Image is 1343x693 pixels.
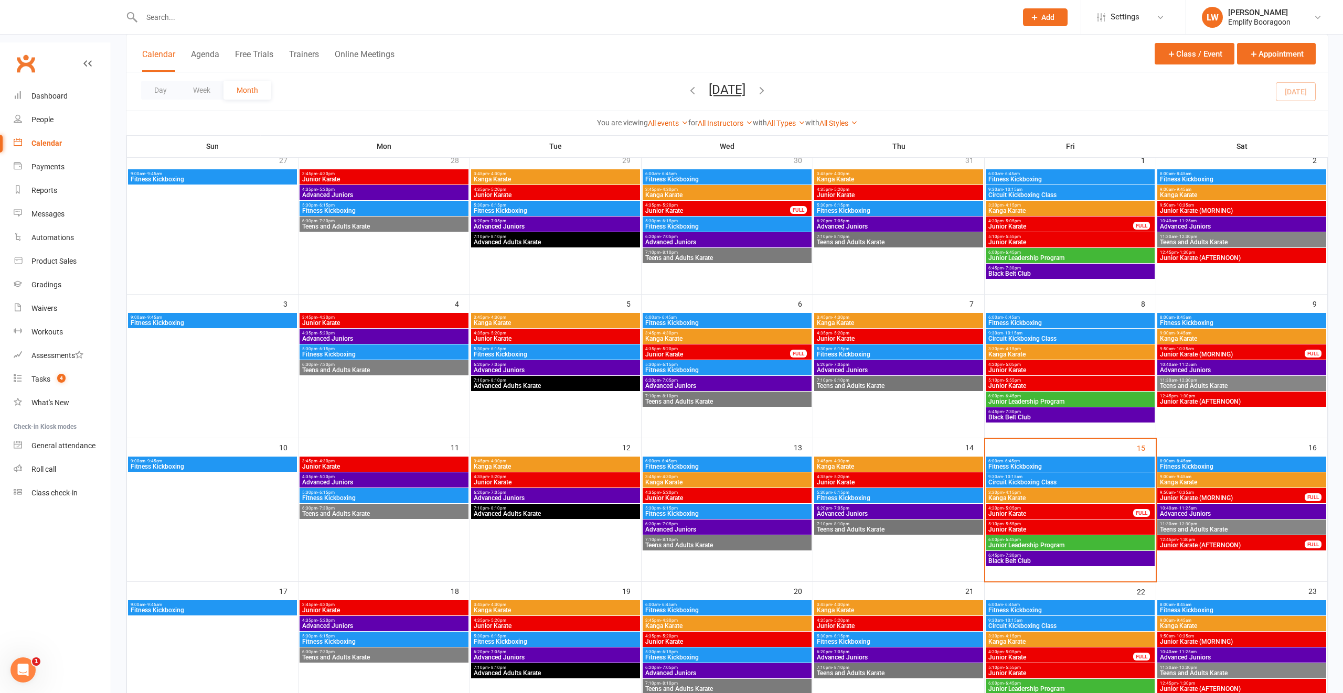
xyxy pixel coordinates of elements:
[816,223,981,230] span: Advanced Juniors
[31,139,62,147] div: Calendar
[1177,378,1197,383] span: - 12:30pm
[1308,438,1327,456] div: 16
[1159,171,1324,176] span: 8:00am
[816,176,981,182] span: Kanga Karate
[645,335,809,342] span: Kanga Karate
[1141,295,1156,312] div: 8
[832,346,849,351] span: - 6:15pm
[14,155,111,179] a: Payments
[813,135,985,157] th: Thu
[1177,219,1197,223] span: - 11:25am
[1159,398,1324,405] span: Junior Karate (AFTERNOON)
[645,255,809,261] span: Teens and Adults Karate
[645,171,809,176] span: 6:00am
[1004,362,1021,367] span: - 5:05pm
[645,223,809,230] span: Fitness Kickboxing
[14,273,111,297] a: Gradings
[660,315,677,320] span: - 6:45am
[645,320,809,326] span: Fitness Kickboxing
[14,391,111,415] a: What's New
[988,187,1153,192] span: 9:30am
[191,49,219,72] button: Agenda
[832,378,849,383] span: - 8:10pm
[1003,331,1022,335] span: - 10:15am
[1159,367,1324,373] span: Advanced Juniors
[988,270,1153,277] span: Black Belt Club
[645,346,791,351] span: 4:35pm
[235,49,273,72] button: Free Trials
[816,203,981,208] span: 5:30pm
[455,295,470,312] div: 4
[31,92,68,100] div: Dashboard
[279,438,298,456] div: 10
[816,346,981,351] span: 5:30pm
[988,315,1153,320] span: 6:00am
[302,315,466,320] span: 3:45pm
[645,331,809,335] span: 3:45pm
[988,208,1153,214] span: Kanga Karate
[31,375,50,383] div: Tasks
[1159,331,1324,335] span: 9:00am
[660,331,678,335] span: - 4:30pm
[180,81,223,100] button: Week
[317,187,335,192] span: - 5:20pm
[1313,151,1327,168] div: 2
[645,315,809,320] span: 6:00am
[302,176,466,182] span: Junior Karate
[660,203,678,208] span: - 5:20pm
[988,223,1134,230] span: Junior Karate
[473,208,638,214] span: Fitness Kickboxing
[473,219,638,223] span: 6:20pm
[988,362,1153,367] span: 4:20pm
[816,315,981,320] span: 3:45pm
[1177,362,1197,367] span: - 11:25am
[489,203,506,208] span: - 6:15pm
[1159,192,1324,198] span: Kanga Karate
[14,108,111,132] a: People
[223,81,271,100] button: Month
[1228,17,1291,27] div: Emplify Booragoon
[1313,295,1327,312] div: 9
[988,203,1153,208] span: 3:30pm
[790,350,807,358] div: FULL
[988,219,1134,223] span: 4:20pm
[816,208,981,214] span: Fitness Kickboxing
[832,362,849,367] span: - 7:05pm
[832,171,849,176] span: - 4:30pm
[283,295,298,312] div: 3
[145,315,162,320] span: - 9:45am
[473,171,638,176] span: 3:45pm
[473,362,638,367] span: 6:20pm
[1004,219,1021,223] span: - 5:05pm
[1003,171,1020,176] span: - 6:45am
[489,219,506,223] span: - 7:05pm
[1137,439,1156,456] div: 15
[988,171,1153,176] span: 6:00am
[1237,43,1316,64] button: Appointment
[302,346,466,351] span: 5:30pm
[1156,135,1328,157] th: Sat
[1003,187,1022,192] span: - 10:15am
[473,203,638,208] span: 5:30pm
[489,187,506,192] span: - 5:20pm
[14,481,111,505] a: Class kiosk mode
[816,378,981,383] span: 7:10pm
[1004,394,1021,398] span: - 6:45pm
[988,176,1153,182] span: Fitness Kickboxing
[14,344,111,367] a: Assessments
[473,378,638,383] span: 7:10pm
[645,383,809,389] span: Advanced Juniors
[302,192,466,198] span: Advanced Juniors
[645,234,809,239] span: 6:20pm
[1202,7,1223,28] div: LW
[473,187,638,192] span: 4:35pm
[622,438,641,456] div: 12
[31,441,95,450] div: General attendance
[317,331,335,335] span: - 5:20pm
[988,394,1153,398] span: 6:00pm
[622,151,641,168] div: 29
[473,234,638,239] span: 7:10pm
[302,219,466,223] span: 6:30pm
[645,219,809,223] span: 5:30pm
[988,383,1153,389] span: Junior Karate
